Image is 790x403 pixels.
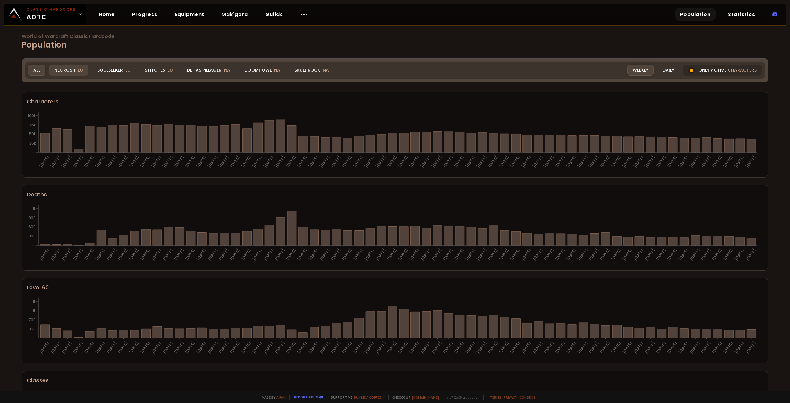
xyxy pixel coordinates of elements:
[700,341,712,355] text: [DATE]
[375,248,387,262] text: [DATE]
[94,248,106,262] text: [DATE]
[218,155,230,169] text: [DATE]
[688,248,701,262] text: [DATE]
[408,155,420,169] text: [DATE]
[28,317,36,322] tspan: 700
[150,341,162,355] text: [DATE]
[476,341,488,355] text: [DATE]
[352,248,364,262] text: [DATE]
[78,67,83,73] span: EU
[430,155,443,169] text: [DATE]
[240,155,252,169] text: [DATE]
[274,248,286,262] text: [DATE]
[711,341,723,355] text: [DATE]
[677,155,689,169] text: [DATE]
[520,155,532,169] text: [DATE]
[621,341,633,355] text: [DATE]
[565,248,577,262] text: [DATE]
[675,8,716,21] a: Population
[341,155,353,169] text: [DATE]
[341,341,353,355] text: [DATE]
[195,341,207,355] text: [DATE]
[49,341,61,355] text: [DATE]
[733,341,745,355] text: [DATE]
[443,395,480,400] span: v. d752d5 - production
[666,341,678,355] text: [DATE]
[330,248,342,262] text: [DATE]
[745,341,757,355] text: [DATE]
[33,149,36,155] tspan: 0
[94,155,106,169] text: [DATE]
[251,248,263,262] text: [DATE]
[285,341,297,355] text: [DATE]
[419,341,431,355] text: [DATE]
[182,65,235,76] div: Defias Pillager
[700,155,712,169] text: [DATE]
[490,395,501,400] a: Terms
[543,248,555,262] text: [DATE]
[27,190,763,199] div: Deaths
[711,155,723,169] text: [DATE]
[206,341,218,355] text: [DATE]
[323,67,329,73] span: NA
[599,341,611,355] text: [DATE]
[33,335,36,341] tspan: 0
[184,155,196,169] text: [DATE]
[125,67,131,73] span: EU
[61,341,73,355] text: [DATE]
[677,248,689,262] text: [DATE]
[666,248,678,262] text: [DATE]
[487,155,499,169] text: [DATE]
[745,248,757,262] text: [DATE]
[33,308,36,313] tspan: 1k
[83,155,95,169] text: [DATE]
[229,248,241,262] text: [DATE]
[217,8,253,21] a: Mak'gora
[666,155,678,169] text: [DATE]
[22,34,768,39] span: World of Warcraft Classic Hardcode
[588,248,600,262] text: [DATE]
[168,67,173,73] span: EU
[509,155,521,169] text: [DATE]
[263,155,275,169] text: [DATE]
[251,341,263,355] text: [DATE]
[106,155,118,169] text: [DATE]
[150,155,162,169] text: [DATE]
[498,248,510,262] text: [DATE]
[33,206,36,211] tspan: 1k
[419,248,431,262] text: [DATE]
[711,248,723,262] text: [DATE]
[498,155,510,169] text: [DATE]
[38,155,50,169] text: [DATE]
[27,376,763,384] div: Classes
[531,341,543,355] text: [DATE]
[128,155,140,169] text: [DATE]
[330,341,342,355] text: [DATE]
[733,155,745,169] text: [DATE]
[576,248,588,262] text: [DATE]
[239,65,285,76] div: Doomhowl
[224,67,230,73] span: NA
[363,248,375,262] text: [DATE]
[745,155,757,169] text: [DATE]
[442,341,454,355] text: [DATE]
[520,248,532,262] text: [DATE]
[184,341,196,355] text: [DATE]
[139,155,151,169] text: [DATE]
[327,395,385,400] span: Support me,
[352,155,364,169] text: [DATE]
[258,395,286,400] span: Made by
[296,341,308,355] text: [DATE]
[397,155,409,169] text: [DATE]
[307,248,319,262] text: [DATE]
[162,155,174,169] text: [DATE]
[419,155,431,169] text: [DATE]
[139,341,151,355] text: [DATE]
[655,155,667,169] text: [DATE]
[49,248,61,262] text: [DATE]
[296,248,308,262] text: [DATE]
[543,155,555,169] text: [DATE]
[294,395,318,399] a: Report a bug
[206,248,218,262] text: [DATE]
[610,155,622,169] text: [DATE]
